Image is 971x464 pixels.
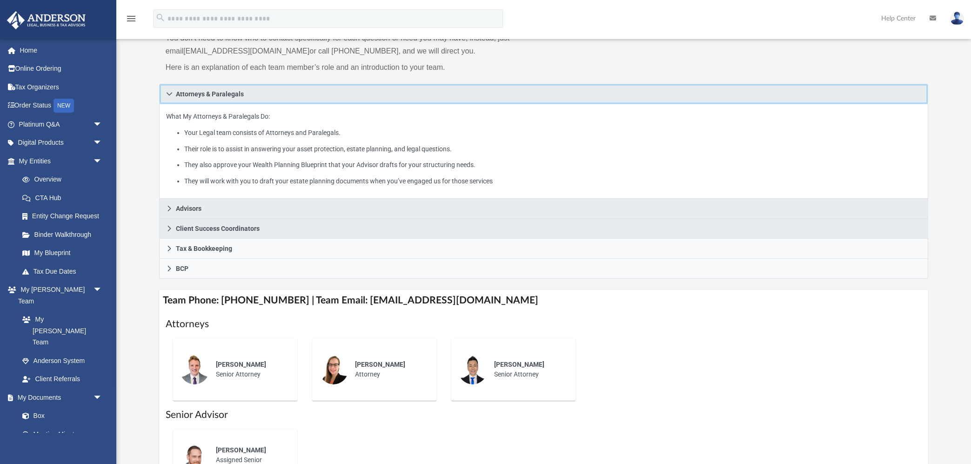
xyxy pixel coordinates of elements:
[176,91,244,97] span: Attorneys & Paralegals
[7,134,116,152] a: Digital Productsarrow_drop_down
[7,96,116,115] a: Order StatusNEW
[166,408,922,422] h1: Senior Advisor
[7,388,112,407] a: My Documentsarrow_drop_down
[209,353,291,386] div: Senior Attorney
[159,259,928,279] a: BCP
[13,244,112,262] a: My Blueprint
[13,262,116,281] a: Tax Due Dates
[319,355,348,384] img: thumbnail
[166,61,537,74] p: Here is an explanation of each team member’s role and an introduction to your team.
[159,219,928,239] a: Client Success Coordinators
[7,115,116,134] a: Platinum Q&Aarrow_drop_down
[458,355,488,384] img: thumbnail
[184,159,921,171] li: They also approve your Wealth Planning Blueprint that your Advisor drafts for your structuring ne...
[13,425,112,444] a: Meeting Minutes
[159,239,928,259] a: Tax & Bookkeeping
[184,143,921,155] li: Their role is to assist in answering your asset protection, estate planning, and legal questions.
[7,78,116,96] a: Tax Organizers
[166,111,921,187] p: What My Attorneys & Paralegals Do:
[13,310,107,352] a: My [PERSON_NAME] Team
[93,152,112,171] span: arrow_drop_down
[950,12,964,25] img: User Pic
[166,317,922,331] h1: Attorneys
[93,388,112,407] span: arrow_drop_down
[4,11,88,29] img: Anderson Advisors Platinum Portal
[13,188,116,207] a: CTA Hub
[54,99,74,113] div: NEW
[7,152,116,170] a: My Entitiesarrow_drop_down
[216,361,266,368] span: [PERSON_NAME]
[183,47,309,55] a: [EMAIL_ADDRESS][DOMAIN_NAME]
[126,13,137,24] i: menu
[13,407,107,425] a: Box
[159,290,928,311] h4: Team Phone: [PHONE_NUMBER] | Team Email: [EMAIL_ADDRESS][DOMAIN_NAME]
[180,355,209,384] img: thumbnail
[13,351,112,370] a: Anderson System
[184,127,921,139] li: Your Legal team consists of Attorneys and Paralegals.
[13,225,116,244] a: Binder Walkthrough
[176,225,260,232] span: Client Success Coordinators
[166,32,537,58] p: You don’t need to know who to contact specifically for each question or need you may have; instea...
[348,353,430,386] div: Attorney
[176,245,232,252] span: Tax & Bookkeeping
[355,361,405,368] span: [PERSON_NAME]
[159,199,928,219] a: Advisors
[7,60,116,78] a: Online Ordering
[159,104,928,199] div: Attorneys & Paralegals
[13,207,116,226] a: Entity Change Request
[184,175,921,187] li: They will work with you to draft your estate planning documents when you’ve engaged us for those ...
[176,265,188,272] span: BCP
[93,134,112,153] span: arrow_drop_down
[488,353,569,386] div: Senior Attorney
[93,281,112,300] span: arrow_drop_down
[176,205,201,212] span: Advisors
[155,13,166,23] i: search
[126,18,137,24] a: menu
[13,370,112,389] a: Client Referrals
[7,281,112,310] a: My [PERSON_NAME] Teamarrow_drop_down
[93,115,112,134] span: arrow_drop_down
[494,361,544,368] span: [PERSON_NAME]
[216,446,266,454] span: [PERSON_NAME]
[159,84,928,104] a: Attorneys & Paralegals
[13,170,116,189] a: Overview
[7,41,116,60] a: Home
